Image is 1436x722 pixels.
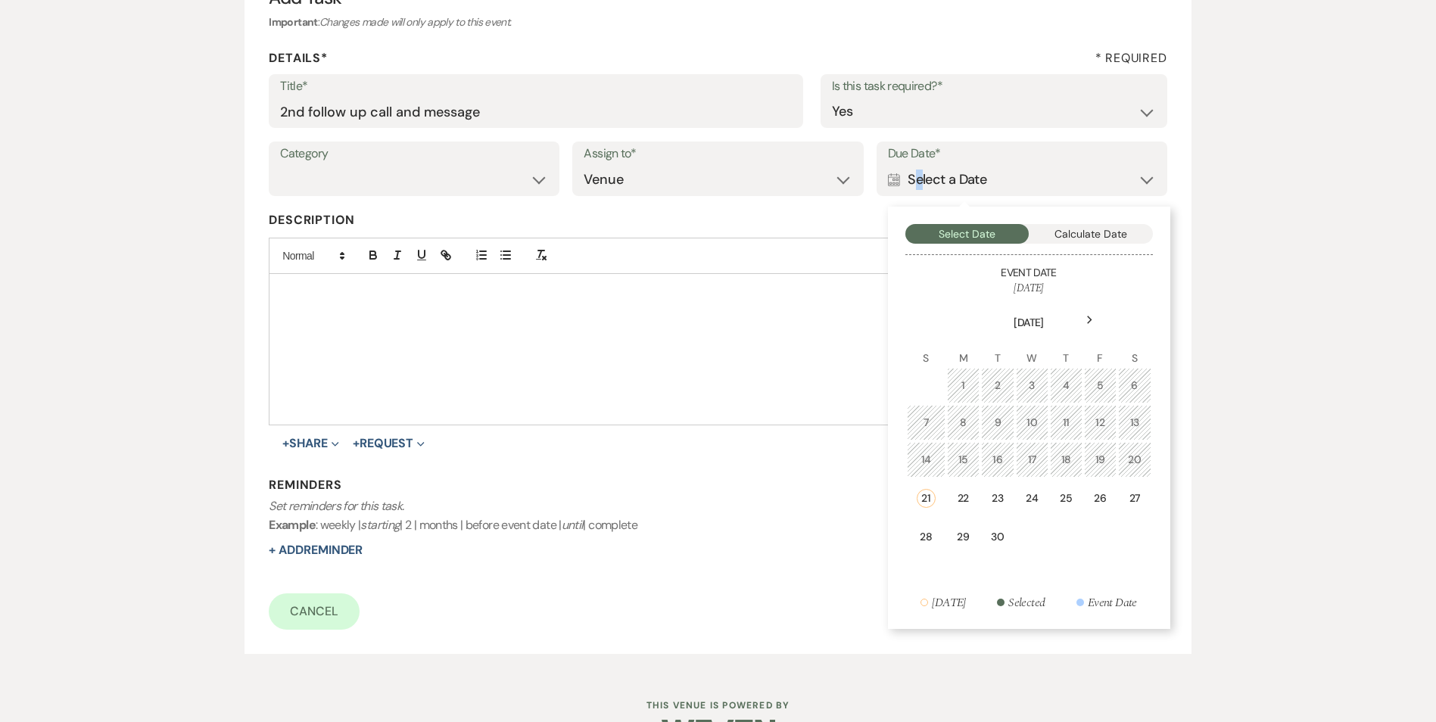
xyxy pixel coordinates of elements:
[360,517,400,533] i: starting
[280,143,548,165] label: Category
[1095,50,1167,67] h4: * Required
[991,415,1005,431] div: 9
[353,437,425,450] button: Request
[280,76,792,98] label: Title*
[907,297,1151,331] th: [DATE]
[907,332,945,366] th: S
[888,143,1156,165] label: Due Date*
[353,437,360,450] span: +
[1008,593,1045,612] div: Selected
[1026,415,1039,431] div: 10
[981,332,1014,366] th: T
[905,266,1153,281] h5: Event Date
[957,529,970,545] div: 29
[1128,452,1142,468] div: 20
[1060,452,1073,468] div: 18
[282,437,339,450] button: Share
[269,15,1167,30] h6: :
[957,378,970,394] div: 1
[917,415,936,431] div: 7
[269,498,403,514] i: Set reminders for this task.
[1026,378,1039,394] div: 3
[269,544,363,556] button: + AddReminder
[888,165,1156,195] div: Select a Date
[1060,415,1073,431] div: 11
[1128,378,1142,394] div: 6
[1118,332,1151,366] th: S
[905,224,1029,244] button: Select Date
[1026,490,1039,506] div: 24
[957,490,970,506] div: 22
[269,477,1167,493] h3: Reminders
[991,529,1005,545] div: 30
[319,15,511,29] i: Changes made will only apply to this event.
[1128,490,1142,506] div: 27
[991,452,1005,468] div: 16
[1094,415,1107,431] div: 12
[932,593,965,612] div: [DATE]
[1094,490,1107,506] div: 26
[905,281,1153,296] h6: [DATE]
[1016,332,1048,366] th: W
[269,496,1167,535] p: : weekly | | 2 | months | before event date | | complete
[991,490,1005,506] div: 23
[584,143,852,165] label: Assign to*
[1029,224,1153,244] button: Calculate Date
[917,489,936,508] div: 21
[1060,490,1073,506] div: 25
[269,210,1167,232] label: Description
[1060,378,1073,394] div: 4
[269,517,316,533] b: Example
[269,15,317,29] b: Important
[269,50,327,66] b: Details*
[832,76,1156,98] label: Is this task required?*
[917,452,936,468] div: 14
[957,452,970,468] div: 15
[562,517,584,533] i: until
[1084,332,1117,366] th: F
[1094,378,1107,394] div: 5
[957,415,970,431] div: 8
[282,437,289,450] span: +
[1050,332,1082,366] th: T
[991,378,1005,394] div: 2
[1026,452,1039,468] div: 17
[947,332,980,366] th: M
[1128,415,1142,431] div: 13
[1094,452,1107,468] div: 19
[917,529,936,545] div: 28
[269,593,360,630] a: Cancel
[1088,593,1137,612] div: Event Date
